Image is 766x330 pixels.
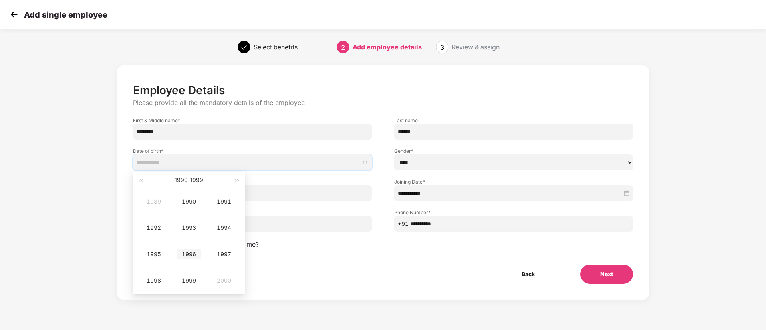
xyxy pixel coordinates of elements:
div: 1990 [177,197,201,206]
td: 1999 [171,267,206,294]
button: 1990-1999 [175,172,203,188]
label: Email ID [133,209,372,216]
td: 1991 [206,188,242,215]
div: 1998 [142,276,166,285]
label: Last name [394,117,633,124]
td: 2000 [206,267,242,294]
div: Select benefits [254,41,298,53]
td: 1990 [171,188,206,215]
div: 1995 [142,249,166,259]
td: 1995 [136,241,171,267]
label: Employee ID [133,178,372,185]
td: 1998 [136,267,171,294]
div: 1993 [177,223,201,233]
img: svg+xml;base64,PHN2ZyB4bWxucz0iaHR0cDovL3d3dy53My5vcmcvMjAwMC9zdmciIHdpZHRoPSIzMCIgaGVpZ2h0PSIzMC... [8,8,20,20]
div: 1996 [177,249,201,259]
td: 1993 [171,215,206,241]
label: Phone Number [394,209,633,216]
div: 1999 [177,276,201,285]
button: Back [502,265,555,284]
p: Employee Details [133,83,633,97]
label: Gender [394,148,633,154]
div: 2000 [212,276,236,285]
td: 1996 [171,241,206,267]
span: +91 [398,219,409,228]
span: 3 [440,43,444,51]
div: Review & assign [452,41,500,53]
div: 1992 [142,223,166,233]
td: 1992 [136,215,171,241]
div: 1994 [212,223,236,233]
div: 1989 [142,197,166,206]
label: Date of birth [133,148,372,154]
p: Add single employee [24,10,107,20]
div: 1991 [212,197,236,206]
div: Add employee details [353,41,422,53]
div: 1997 [212,249,236,259]
td: 1989 [136,188,171,215]
label: First & Middle name [133,117,372,124]
span: 2 [341,43,345,51]
p: Please provide all the mandatory details of the employee [133,99,633,107]
span: check [241,44,247,51]
td: 1994 [206,215,242,241]
button: Next [580,265,633,284]
td: 1997 [206,241,242,267]
label: Joining Date [394,178,633,185]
